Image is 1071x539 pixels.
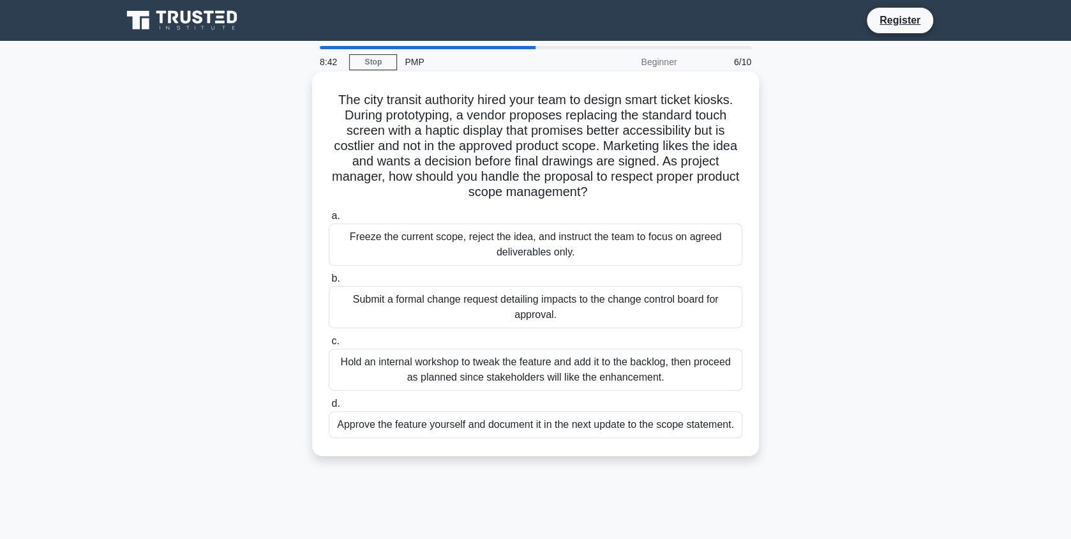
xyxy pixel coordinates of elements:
[329,349,742,391] div: Hold an internal workshop to tweak the feature and add it to the backlog, then proceed as planned...
[573,49,684,75] div: Beginner
[329,286,742,328] div: Submit a formal change request detailing impacts to the change control board for approval.
[331,398,340,409] span: d.
[397,49,573,75] div: PMP
[331,210,340,221] span: a.
[349,54,397,70] a: Stop
[327,92,744,201] h5: The city transit authority hired your team to design smart ticket kiosks. During prototyping, a v...
[872,12,928,28] a: Register
[329,224,742,266] div: Freeze the current scope, reject the idea, and instruct the team to focus on agreed deliverables ...
[331,335,339,346] span: c.
[684,49,759,75] div: 6/10
[331,273,340,284] span: b.
[312,49,349,75] div: 8:42
[329,411,742,438] div: Approve the feature yourself and document it in the next update to the scope statement.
